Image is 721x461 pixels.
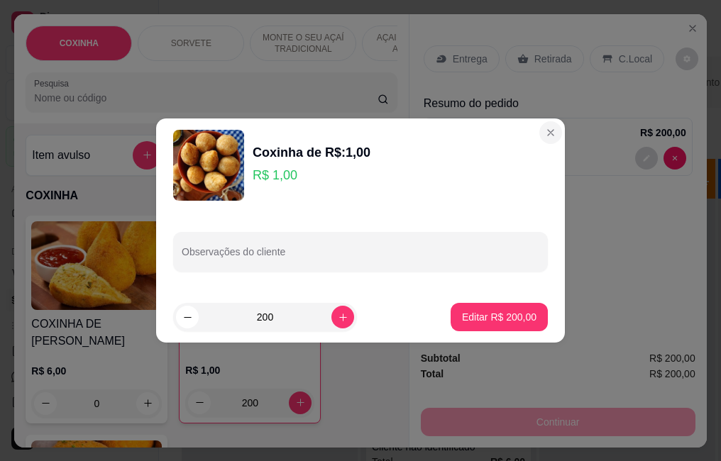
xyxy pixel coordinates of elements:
[451,303,548,331] button: Editar R$ 200,00
[253,165,370,185] p: R$ 1,00
[182,250,539,265] input: Observações do cliente
[539,121,562,144] button: Close
[253,143,370,162] div: Coxinha de R$:1,00
[173,130,244,201] img: product-image
[176,306,199,328] button: decrease-product-quantity
[462,310,536,324] p: Editar R$ 200,00
[331,306,354,328] button: increase-product-quantity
